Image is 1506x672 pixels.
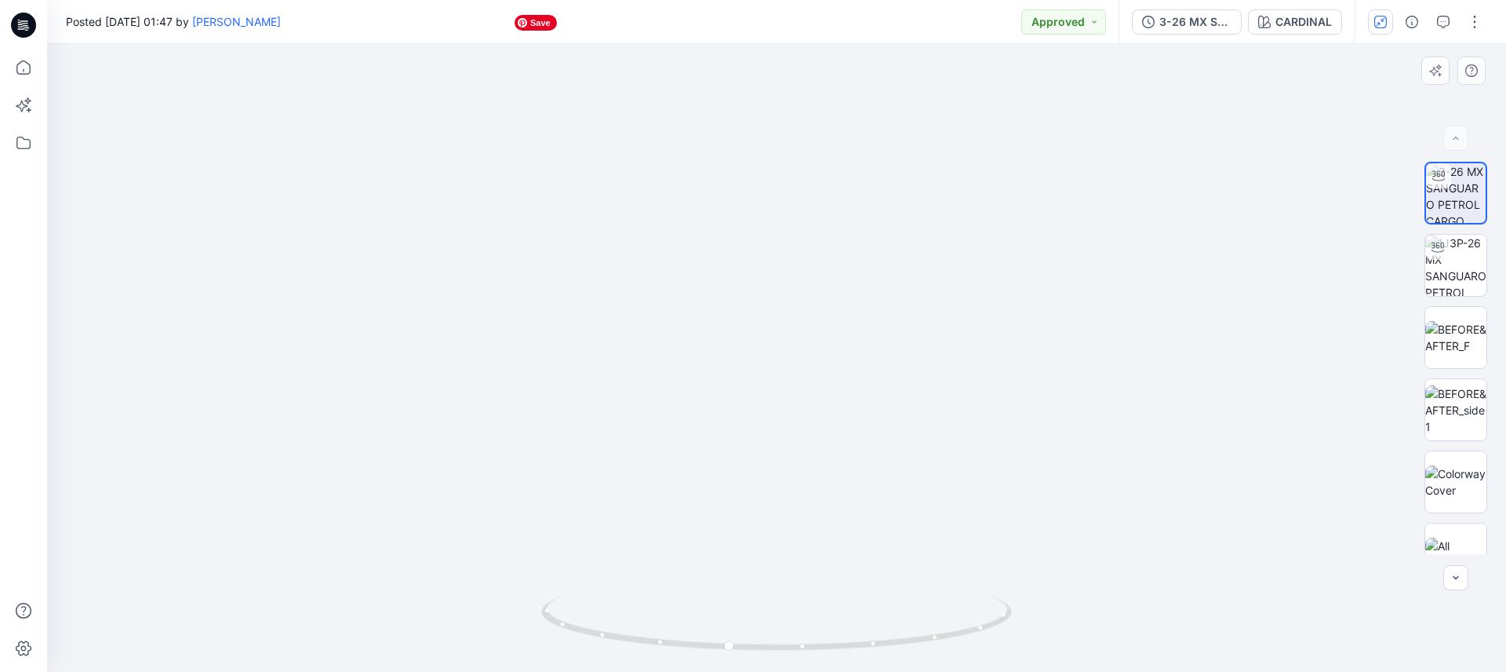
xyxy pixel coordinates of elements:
img: All colorways [1425,538,1486,571]
div: 3-26 MX SANGUARO PETROL CARGO PANTS [1159,13,1231,31]
img: 1J3P-26 MX SANGUARO PETROL SET [1425,235,1486,296]
span: Posted [DATE] 01:47 by [66,13,281,30]
img: BEFORE&AFTER_F [1425,321,1486,354]
img: Colorway Cover [1425,466,1486,499]
img: BEFORE&AFTER_side1 [1425,385,1486,435]
img: 3-26 MX SANGUARO PETROL CARGO PANTS [1426,163,1486,223]
button: 3-26 MX SANGUARO PETROL CARGO PANTS [1132,9,1242,35]
div: CARDINAL [1275,13,1332,31]
span: Save [515,15,557,31]
button: Details [1399,9,1424,35]
button: CARDINAL [1248,9,1342,35]
a: [PERSON_NAME] [192,15,281,28]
